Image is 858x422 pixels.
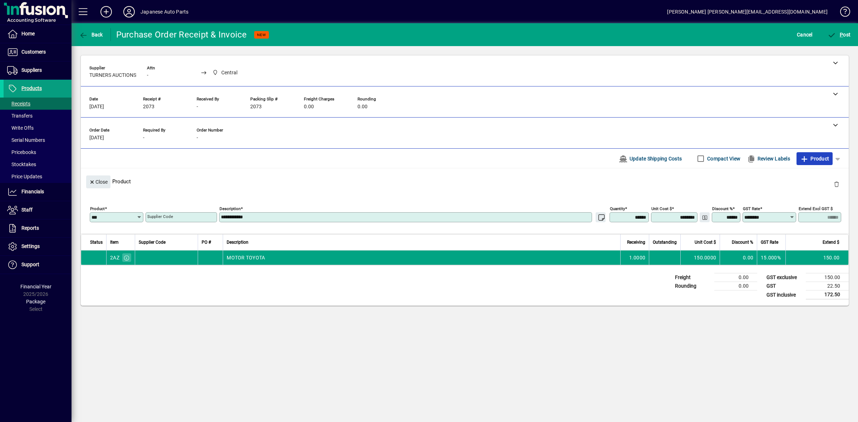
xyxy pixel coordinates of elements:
span: Staff [21,207,33,213]
a: Settings [4,238,71,255]
mat-label: Quantity [610,206,625,211]
span: Update Shipping Costs [619,153,682,164]
span: Outstanding [653,238,677,246]
span: [DATE] [89,104,104,110]
span: GST Rate [761,238,778,246]
span: Products [21,85,42,91]
span: Receiving [627,238,645,246]
span: Serial Numbers [7,137,45,143]
span: Description [227,238,248,246]
span: 2073 [250,104,262,110]
span: Customers [21,49,46,55]
span: Financial Year [20,284,51,289]
a: Serial Numbers [4,134,71,146]
span: Review Labels [747,153,790,164]
button: Cancel [795,28,814,41]
span: Extend $ [823,238,839,246]
span: 0.00 [304,104,314,110]
button: Add [95,5,118,18]
span: - [147,73,148,78]
span: Receipts [7,101,30,106]
a: Receipts [4,98,71,110]
span: Financials [21,189,44,194]
span: ost [828,32,851,38]
mat-label: Description [220,206,241,211]
mat-label: Supplier Code [147,214,173,219]
div: 2AZ [110,254,119,261]
td: GST exclusive [763,273,806,282]
td: 150.00 [785,250,848,265]
span: Product [800,153,829,164]
app-page-header-button: Back [71,28,111,41]
span: PO # [202,238,211,246]
a: Staff [4,201,71,219]
a: Reports [4,219,71,237]
button: Post [826,28,853,41]
span: Central [211,68,241,77]
span: Status [90,238,103,246]
td: 0.00 [714,282,757,291]
span: - [143,135,144,141]
span: Pricebooks [7,149,36,155]
span: Close [89,176,108,188]
div: [PERSON_NAME] [PERSON_NAME][EMAIL_ADDRESS][DOMAIN_NAME] [667,6,828,18]
span: Package [26,299,45,304]
a: Financials [4,183,71,201]
app-page-header-button: Close [84,178,112,185]
button: Product [797,152,833,165]
span: 0.00 [357,104,368,110]
span: Stocktakes [7,162,36,167]
a: Write Offs [4,122,71,134]
mat-label: GST rate [743,206,760,211]
span: Price Updates [7,174,42,179]
a: Stocktakes [4,158,71,170]
button: Profile [118,5,140,18]
span: - [197,135,198,141]
label: Compact View [706,155,740,162]
span: Settings [21,243,40,249]
span: Home [21,31,35,36]
button: Close [86,175,110,188]
a: Suppliers [4,61,71,79]
span: TURNERS AUCTIONS [89,73,136,78]
a: Price Updates [4,170,71,183]
mat-label: Unit Cost $ [651,206,672,211]
td: 0.00 [720,250,757,265]
span: 150.0000 [694,254,716,261]
td: GST [763,282,806,291]
div: Purchase Order Receipt & Invoice [116,29,247,40]
span: Central [221,69,237,76]
span: P [840,32,843,38]
td: Freight [671,273,714,282]
a: Pricebooks [4,146,71,158]
td: 0.00 [714,273,757,282]
span: Unit Cost $ [695,238,716,246]
td: 22.50 [806,282,849,291]
mat-label: Discount % [712,206,733,211]
td: 15.000% [757,250,785,265]
div: Japanese Auto Parts [140,6,188,18]
a: Home [4,25,71,43]
span: Suppliers [21,67,42,73]
span: Write Offs [7,125,34,131]
a: Knowledge Base [835,1,849,25]
td: GST inclusive [763,291,806,299]
span: Back [79,32,103,38]
span: Discount % [732,238,753,246]
span: [DATE] [89,135,104,141]
mat-label: Product [90,206,105,211]
span: NEW [257,33,266,37]
a: Customers [4,43,71,61]
button: Update Shipping Costs [616,152,685,165]
a: Transfers [4,110,71,122]
span: Reports [21,225,39,231]
a: Support [4,256,71,274]
button: Review Labels [744,152,793,165]
span: 1.0000 [629,254,646,261]
td: Rounding [671,282,714,291]
button: Delete [828,175,845,193]
td: 150.00 [806,273,849,282]
span: Cancel [797,29,813,40]
span: 2073 [143,104,154,110]
td: 172.50 [806,291,849,299]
